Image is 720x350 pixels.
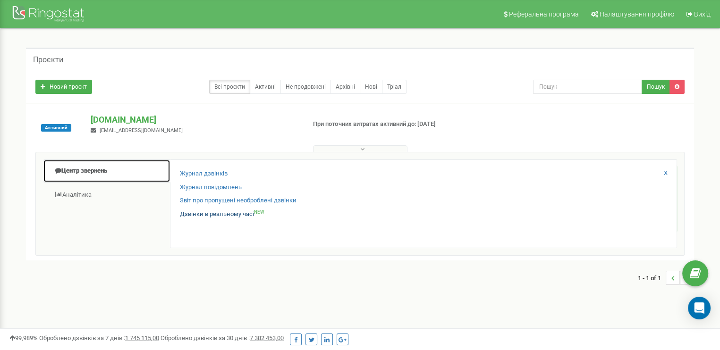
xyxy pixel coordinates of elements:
a: X [664,169,668,178]
span: Оброблено дзвінків за 7 днів : [39,334,159,342]
nav: ... [638,261,694,294]
a: Журнал повідомлень [180,183,242,192]
a: Журнал дзвінків [180,169,228,178]
a: Не продовжені [280,80,331,94]
a: Архівні [330,80,360,94]
h5: Проєкти [33,56,63,64]
u: 1 745 115,00 [125,334,159,342]
p: [DOMAIN_NAME] [91,114,297,126]
span: Реферальна програма [509,10,579,18]
u: 7 382 453,00 [250,334,284,342]
a: Центр звернень [43,159,170,183]
div: Open Intercom Messenger [688,297,711,319]
a: Нові [360,80,382,94]
button: Пошук [642,80,670,94]
a: Дзвінки в реальному часіNEW [180,210,264,219]
span: Вихід [694,10,711,18]
span: 1 - 1 of 1 [638,271,666,285]
input: Пошук [533,80,642,94]
span: [EMAIL_ADDRESS][DOMAIN_NAME] [100,127,183,133]
sup: NEW [254,209,264,215]
a: Тріал [382,80,407,94]
a: Новий проєкт [35,80,92,94]
span: 99,989% [9,334,38,342]
a: Активні [250,80,281,94]
span: Налаштування профілю [600,10,674,18]
a: Всі проєкти [209,80,250,94]
p: При поточних витратах активний до: [DATE] [313,120,465,129]
a: Аналiтика [43,183,170,207]
span: Оброблено дзвінків за 30 днів : [161,334,284,342]
span: Активний [41,124,71,132]
a: Звіт про пропущені необроблені дзвінки [180,196,296,205]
